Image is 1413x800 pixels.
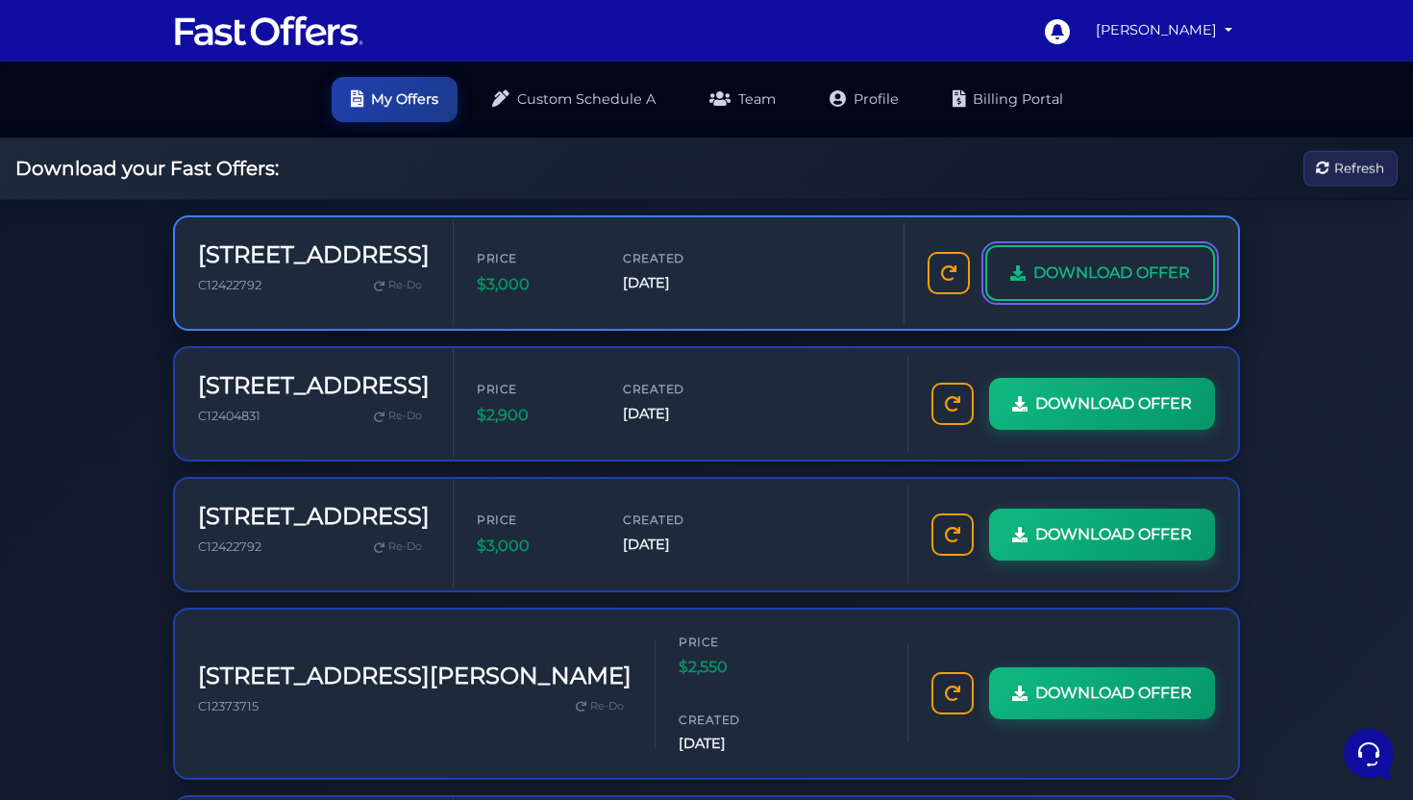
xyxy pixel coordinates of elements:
a: Re-Do [568,694,632,719]
h3: [STREET_ADDRESS] [198,241,430,269]
span: Start a Conversation [138,204,269,219]
span: DOWNLOAD OFFER [1035,522,1192,547]
span: [DATE] [623,272,738,294]
p: Help [298,644,323,662]
h2: Hello [PERSON_NAME] 👋 [15,15,323,77]
span: C12422792 [198,539,261,554]
span: Re-Do [388,408,422,425]
span: Created [679,711,794,729]
h3: [STREET_ADDRESS] [198,372,430,400]
span: C12422792 [198,278,261,292]
span: [DATE] [679,733,794,755]
a: Re-Do [366,273,430,298]
span: Re-Do [590,698,624,715]
h2: Download your Fast Offers: [15,157,279,180]
span: [DATE] [623,534,738,556]
img: dark [31,138,69,177]
span: Created [623,249,738,267]
span: Price [477,249,592,267]
span: DOWNLOAD OFFER [1033,261,1190,286]
span: $3,000 [477,272,592,297]
h3: [STREET_ADDRESS] [198,503,430,531]
span: [DATE] [623,403,738,425]
a: See all [310,108,354,123]
p: Messages [165,644,220,662]
a: DOWNLOAD OFFER [989,378,1215,430]
span: Re-Do [388,538,422,556]
a: Re-Do [366,404,430,429]
input: Search for an Article... [43,311,314,330]
button: Help [251,617,369,662]
a: Open Help Center [239,269,354,285]
span: Price [679,633,794,651]
a: Billing Portal [933,77,1082,122]
a: DOWNLOAD OFFER [989,667,1215,719]
a: Re-Do [366,535,430,560]
span: Refresh [1334,158,1384,179]
a: DOWNLOAD OFFER [989,509,1215,561]
span: $3,000 [477,534,592,559]
p: Home [58,644,90,662]
span: Price [477,511,592,529]
a: Custom Schedule A [473,77,675,122]
a: My Offers [332,77,458,122]
span: Your Conversations [31,108,156,123]
span: Price [477,380,592,398]
span: DOWNLOAD OFFER [1035,391,1192,416]
a: [PERSON_NAME] [1088,12,1240,49]
span: Find an Answer [31,269,131,285]
span: DOWNLOAD OFFER [1035,681,1192,706]
span: Re-Do [388,277,422,294]
span: Created [623,511,738,529]
button: Messages [134,617,252,662]
a: Team [690,77,795,122]
button: Home [15,617,134,662]
h3: [STREET_ADDRESS][PERSON_NAME] [198,662,632,690]
a: Profile [810,77,918,122]
a: DOWNLOAD OFFER [985,245,1215,301]
span: C12373715 [198,699,259,713]
img: dark [62,138,100,177]
span: $2,550 [679,655,794,680]
iframe: Customerly Messenger Launcher [1340,725,1398,783]
span: C12404831 [198,409,260,423]
span: Created [623,380,738,398]
button: Refresh [1303,151,1398,187]
span: $2,900 [477,403,592,428]
button: Start a Conversation [31,192,354,231]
